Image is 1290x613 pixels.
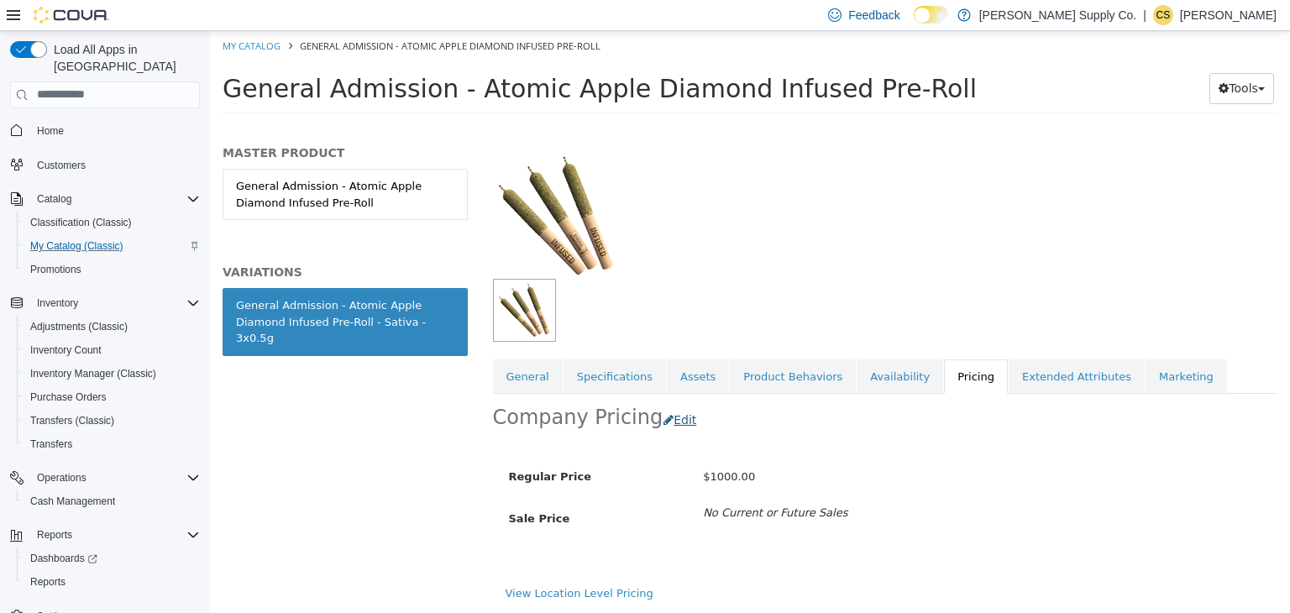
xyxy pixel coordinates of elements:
[30,293,200,313] span: Inventory
[17,547,207,570] a: Dashboards
[3,153,207,177] button: Customers
[13,233,258,249] h5: VARIATIONS
[24,364,163,384] a: Inventory Manager (Classic)
[914,6,949,24] input: Dark Mode
[24,572,200,592] span: Reports
[3,187,207,211] button: Catalog
[299,439,381,452] span: Regular Price
[34,7,109,24] img: Cova
[24,340,108,360] a: Inventory Count
[13,43,767,72] span: General Admission - Atomic Apple Diamond Infused Pre-Roll
[30,437,72,451] span: Transfers
[30,121,71,141] a: Home
[30,239,123,253] span: My Catalog (Classic)
[24,317,200,337] span: Adjustments (Classic)
[30,525,200,545] span: Reports
[37,296,78,310] span: Inventory
[493,475,637,488] i: No Current or Future Sales
[493,439,545,452] span: $1000.00
[30,575,66,589] span: Reports
[299,481,360,494] span: Sale Price
[30,189,78,209] button: Catalog
[30,320,128,333] span: Adjustments (Classic)
[30,293,85,313] button: Inventory
[17,234,207,258] button: My Catalog (Classic)
[24,434,79,454] a: Transfers
[17,211,207,234] button: Classification (Classic)
[37,528,72,542] span: Reports
[30,390,107,404] span: Purchase Orders
[979,5,1137,25] p: [PERSON_NAME] Supply Co.
[17,385,207,409] button: Purchase Orders
[24,434,200,454] span: Transfers
[17,490,207,513] button: Cash Management
[17,570,207,594] button: Reports
[13,8,71,21] a: My Catalog
[848,7,899,24] span: Feedback
[520,328,646,364] a: Product Behaviors
[24,411,200,431] span: Transfers (Classic)
[30,263,81,276] span: Promotions
[37,159,86,172] span: Customers
[3,291,207,315] button: Inventory
[37,471,87,485] span: Operations
[17,338,207,362] button: Inventory Count
[30,189,200,209] span: Catalog
[90,8,391,21] span: General Admission - Atomic Apple Diamond Infused Pre-Roll
[30,216,132,229] span: Classification (Classic)
[30,495,115,508] span: Cash Management
[24,548,200,568] span: Dashboards
[3,523,207,547] button: Reports
[24,212,139,233] a: Classification (Classic)
[1143,5,1146,25] p: |
[24,259,200,280] span: Promotions
[30,120,200,141] span: Home
[647,328,733,364] a: Availability
[17,362,207,385] button: Inventory Manager (Classic)
[24,572,72,592] a: Reports
[30,552,97,565] span: Dashboards
[24,387,113,407] a: Purchase Orders
[24,236,130,256] a: My Catalog (Classic)
[30,367,156,380] span: Inventory Manager (Classic)
[13,138,258,189] a: General Admission - Atomic Apple Diamond Infused Pre-Roll
[24,548,104,568] a: Dashboards
[24,387,200,407] span: Purchase Orders
[24,340,200,360] span: Inventory Count
[453,374,496,405] button: Edit
[24,411,121,431] a: Transfers (Classic)
[17,315,207,338] button: Adjustments (Classic)
[24,212,200,233] span: Classification (Classic)
[354,328,456,364] a: Specifications
[24,364,200,384] span: Inventory Manager (Classic)
[296,556,443,568] a: View Location Level Pricing
[734,328,798,364] a: Pricing
[1156,5,1171,25] span: CS
[457,328,519,364] a: Assets
[30,468,93,488] button: Operations
[30,468,200,488] span: Operations
[47,41,200,75] span: Load All Apps in [GEOGRAPHIC_DATA]
[30,525,79,545] button: Reports
[13,114,258,129] h5: MASTER PRODUCT
[799,328,935,364] a: Extended Attributes
[1180,5,1277,25] p: [PERSON_NAME]
[24,491,122,511] a: Cash Management
[24,491,200,511] span: Cash Management
[283,374,454,400] h2: Company Pricing
[30,414,114,427] span: Transfers (Classic)
[283,122,409,248] img: 150
[283,328,353,364] a: General
[17,258,207,281] button: Promotions
[999,42,1064,73] button: Tools
[37,192,71,206] span: Catalog
[24,317,134,337] a: Adjustments (Classic)
[26,266,244,316] div: General Admission - Atomic Apple Diamond Infused Pre-Roll - Sativa - 3x0.5g
[3,466,207,490] button: Operations
[17,432,207,456] button: Transfers
[30,155,92,176] a: Customers
[30,155,200,176] span: Customers
[30,343,102,357] span: Inventory Count
[37,124,64,138] span: Home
